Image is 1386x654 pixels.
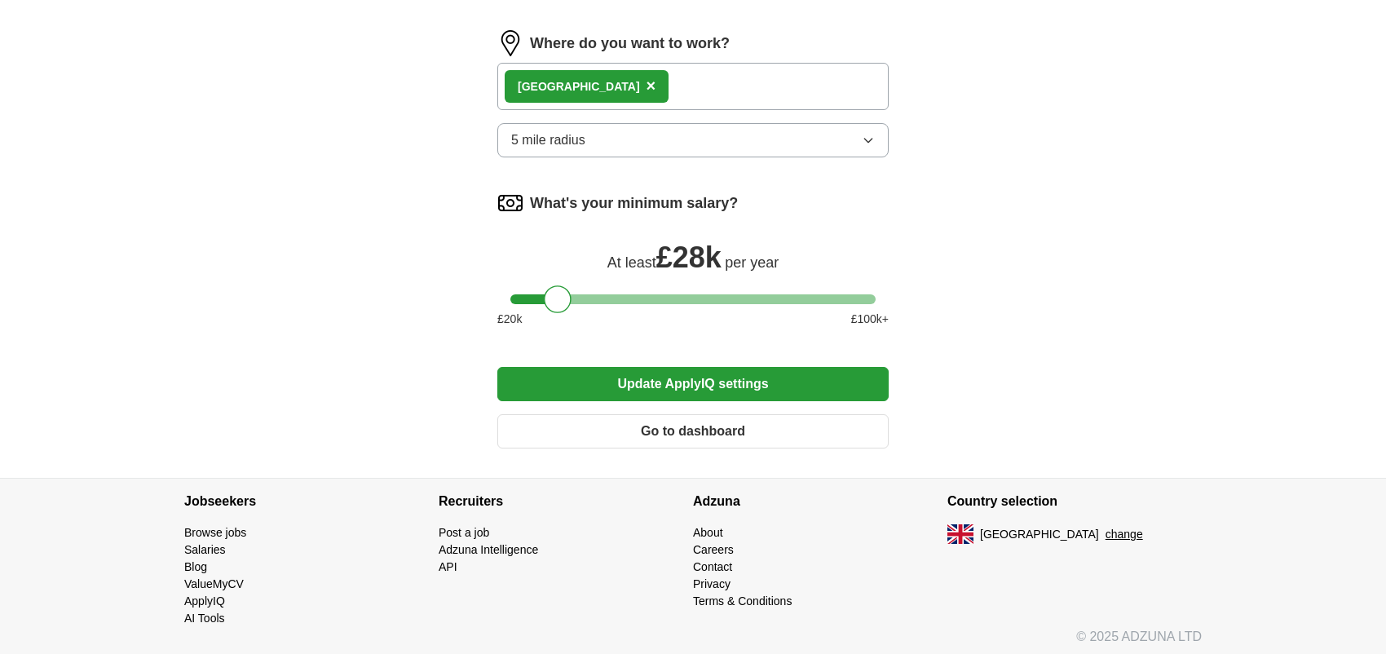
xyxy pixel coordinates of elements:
[530,33,730,55] label: Where do you want to work?
[656,241,722,274] span: £ 28k
[184,560,207,573] a: Blog
[497,190,523,216] img: salary.png
[497,367,889,401] button: Update ApplyIQ settings
[530,192,738,214] label: What's your minimum salary?
[693,526,723,539] a: About
[439,543,538,556] a: Adzuna Intelligence
[184,594,225,608] a: ApplyIQ
[184,612,225,625] a: AI Tools
[693,560,732,573] a: Contact
[851,311,889,328] span: £ 100 k+
[693,543,734,556] a: Careers
[184,577,244,590] a: ValueMyCV
[980,526,1099,543] span: [GEOGRAPHIC_DATA]
[947,524,973,544] img: UK flag
[497,123,889,157] button: 5 mile radius
[439,526,489,539] a: Post a job
[184,543,226,556] a: Salaries
[184,526,246,539] a: Browse jobs
[647,74,656,99] button: ×
[1106,526,1143,543] button: change
[439,560,457,573] a: API
[497,311,522,328] span: £ 20 k
[947,479,1202,524] h4: Country selection
[511,130,585,150] span: 5 mile radius
[518,78,640,95] div: [GEOGRAPHIC_DATA]
[497,414,889,449] button: Go to dashboard
[693,577,731,590] a: Privacy
[725,254,779,271] span: per year
[607,254,656,271] span: At least
[647,77,656,95] span: ×
[497,30,523,56] img: location.png
[693,594,792,608] a: Terms & Conditions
